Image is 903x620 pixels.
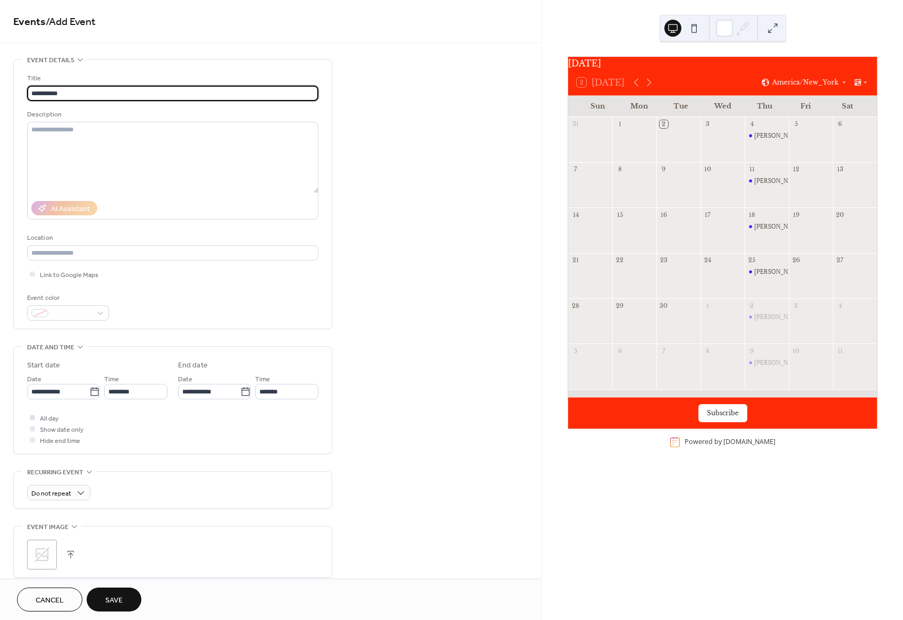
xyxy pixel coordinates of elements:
div: 5 [571,347,579,355]
div: End date [178,360,208,371]
div: 11 [748,165,756,173]
span: Recurring event [27,467,83,478]
div: Fri [785,96,826,117]
div: 16 [660,211,668,219]
div: Event color [27,292,107,304]
div: 21 [571,256,579,264]
span: All day [40,413,58,424]
div: 6 [615,347,623,355]
div: 23 [660,256,668,264]
button: Save [87,588,141,611]
div: DJ Drew [745,177,789,186]
div: [PERSON_NAME] [754,177,804,186]
div: 19 [792,211,800,219]
div: [PERSON_NAME] [754,222,804,231]
div: 24 [704,256,712,264]
div: DJ Drew [745,267,789,277]
div: 22 [615,256,623,264]
div: 27 [836,256,844,264]
div: 3 [792,301,800,309]
div: [DATE] [568,57,877,70]
span: Do not repeat [31,488,71,500]
div: 8 [704,347,712,355]
div: 29 [615,301,623,309]
div: 25 [748,256,756,264]
div: 15 [615,211,623,219]
div: 18 [748,211,756,219]
div: 4 [836,301,844,309]
div: Powered by [685,438,775,447]
div: [PERSON_NAME] [754,358,804,367]
div: Wed [702,96,744,117]
div: 14 [571,211,579,219]
span: America/New_York [772,79,838,86]
div: Sun [577,96,618,117]
div: [PERSON_NAME] [754,131,804,140]
div: 1 [615,120,623,128]
div: 8 [615,165,623,173]
div: Description [27,109,316,120]
div: [PERSON_NAME] [754,313,804,322]
div: ; [27,540,57,569]
div: 10 [792,347,800,355]
div: Location [27,232,316,244]
span: Event image [27,522,69,533]
div: 12 [792,165,800,173]
div: 7 [571,165,579,173]
div: 9 [660,165,668,173]
div: 28 [571,301,579,309]
span: Date and time [27,342,74,353]
div: DJ Drew [745,313,789,322]
div: Start date [27,360,60,371]
span: Cancel [36,595,64,606]
span: Show date only [40,424,83,435]
div: 26 [792,256,800,264]
span: Date [178,374,192,385]
div: 9 [748,347,756,355]
a: Events [13,12,46,32]
div: 17 [704,211,712,219]
div: Mon [619,96,660,117]
div: 2 [660,120,668,128]
button: Subscribe [698,404,747,422]
span: Link to Google Maps [40,270,98,281]
div: DJ Drew [745,358,789,367]
button: Cancel [17,588,82,611]
div: 3 [704,120,712,128]
div: Tue [660,96,702,117]
div: Title [27,73,316,84]
div: 6 [836,120,844,128]
span: Event details [27,55,74,66]
div: 7 [660,347,668,355]
div: 31 [571,120,579,128]
div: DJ Drew [745,222,789,231]
div: 5 [792,120,800,128]
span: Time [255,374,270,385]
div: 11 [836,347,844,355]
div: 30 [660,301,668,309]
div: Thu [744,96,785,117]
div: 20 [836,211,844,219]
span: Hide end time [40,435,80,447]
div: 4 [748,120,756,128]
a: [DOMAIN_NAME] [723,438,775,447]
span: Date [27,374,41,385]
div: DJ Drew [745,131,789,140]
span: Time [104,374,119,385]
div: 10 [704,165,712,173]
div: [PERSON_NAME] [754,267,804,277]
div: 13 [836,165,844,173]
div: 2 [748,301,756,309]
div: Sat [827,96,868,117]
span: / Add Event [46,12,96,32]
div: 1 [704,301,712,309]
span: Save [105,595,123,606]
